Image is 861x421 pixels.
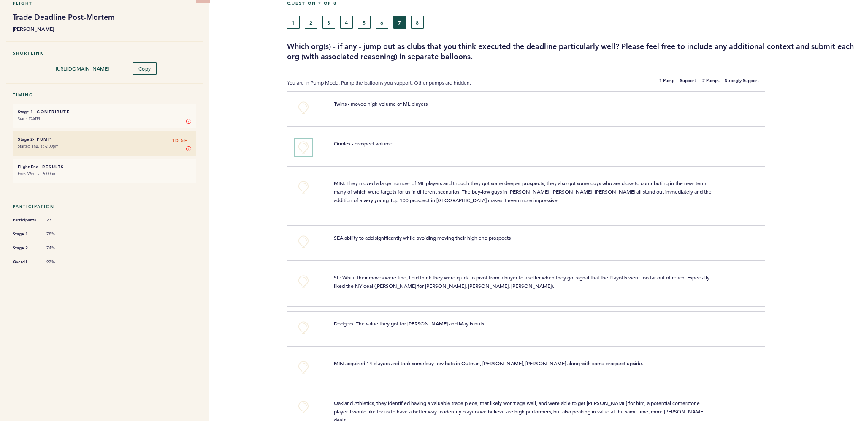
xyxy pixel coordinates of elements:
button: 1 [287,16,300,29]
span: Orioles - prospect volume [334,140,393,147]
span: MIN acquired 14 players and took some buy-low bets in Outman, [PERSON_NAME], [PERSON_NAME] along ... [334,360,643,366]
span: SF: While their moves were fine, I did think they were quick to pivot from a buyer to a seller wh... [334,274,711,289]
b: 1 Pump = Support [659,79,696,87]
span: Twins - moved high volume of ML players [334,100,428,107]
b: 2 Pumps = Strongly Support [702,79,759,87]
span: MIN: They moved a large number of ML players and though they got some deeper prospects, they also... [334,180,713,203]
button: 4 [340,16,353,29]
h1: Trade Deadline Post-Mortem [13,12,196,22]
button: 5 [358,16,371,29]
button: 7 [393,16,406,29]
span: Copy [138,65,151,72]
h6: - Contribute [18,109,191,115]
span: 1D 5H [172,137,188,145]
h5: Question 7 of 8 [287,0,855,6]
small: Flight End [18,164,38,169]
button: Copy [133,62,157,75]
span: 74% [46,245,72,251]
h5: Flight [13,0,196,6]
h5: Timing [13,92,196,98]
h5: Participation [13,204,196,209]
button: 3 [322,16,335,29]
time: Starts [DATE] [18,116,40,121]
small: Stage 2 [18,137,33,142]
button: 6 [376,16,388,29]
p: You are in Pump Mode. Pump the balloons you support. Other pumps are hidden. [287,79,568,87]
span: Stage 2 [13,244,38,252]
time: Ends Wed. at 5:00pm [18,171,57,176]
span: Stage 1 [13,230,38,238]
span: 93% [46,259,72,265]
b: [PERSON_NAME] [13,25,196,33]
h5: Shortlink [13,50,196,56]
span: Overall [13,258,38,266]
h6: - Results [18,164,191,169]
h3: Which org(s) - if any - jump out as clubs that you think executed the deadline particularly well?... [287,41,855,62]
span: 27 [46,217,72,223]
button: 8 [411,16,424,29]
span: Dodgers. The value they got for [PERSON_NAME] and May is nuts. [334,320,485,327]
button: 2 [305,16,317,29]
small: Stage 1 [18,109,33,115]
time: Started Thu. at 6:00pm [18,143,59,149]
span: 78% [46,231,72,237]
span: SEA ability to add significantly while avoiding moving their high end prospects [334,234,511,241]
span: Participants [13,216,38,224]
h6: - Pump [18,137,191,142]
